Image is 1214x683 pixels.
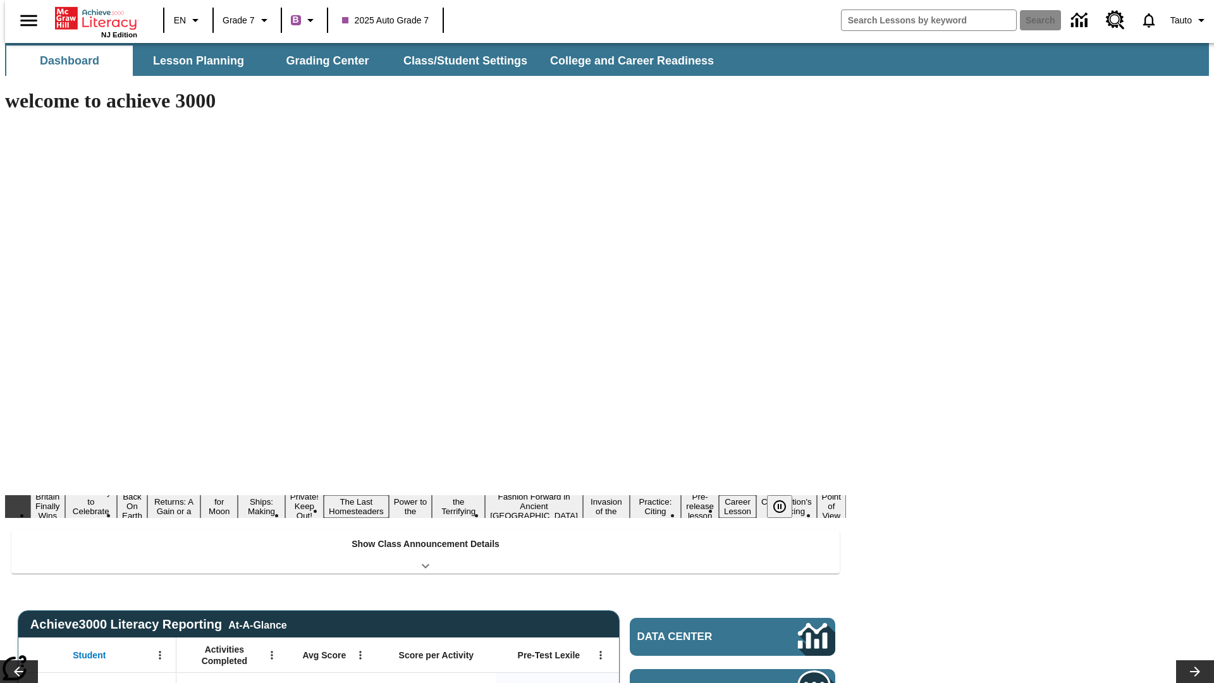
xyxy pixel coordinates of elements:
div: SubNavbar [5,43,1209,76]
button: Slide 1 Britain Finally Wins [30,490,65,522]
button: Slide 7 Private! Keep Out! [285,490,324,522]
span: Grade 7 [223,14,255,27]
a: Notifications [1132,4,1165,37]
button: Slide 6 Cruise Ships: Making Waves [238,486,285,527]
button: Slide 3 Back On Earth [117,490,147,522]
button: Slide 11 Fashion Forward in Ancient Rome [485,490,583,522]
span: Data Center [637,631,756,643]
button: Profile/Settings [1165,9,1214,32]
button: Grading Center [264,46,391,76]
span: Pre-Test Lexile [518,649,580,661]
button: Open side menu [10,2,47,39]
div: Show Class Announcement Details [11,530,840,574]
button: Boost Class color is purple. Change class color [286,9,323,32]
button: Slide 16 The Constitution's Balancing Act [756,486,817,527]
button: Slide 15 Career Lesson [719,495,756,518]
span: Student [73,649,106,661]
div: At-A-Glance [228,617,286,631]
span: Achieve3000 Literacy Reporting [30,617,287,632]
input: search field [842,10,1016,30]
span: Avg Score [302,649,346,661]
button: Slide 13 Mixed Practice: Citing Evidence [630,486,682,527]
button: Slide 17 Point of View [817,490,846,522]
div: Pause [767,495,805,518]
h1: welcome to achieve 3000 [5,89,846,113]
button: Lesson Planning [135,46,262,76]
button: Slide 12 The Invasion of the Free CD [583,486,630,527]
button: Slide 14 Pre-release lesson [681,490,719,522]
div: SubNavbar [5,46,725,76]
span: B [293,12,299,28]
a: Data Center [1064,3,1098,38]
button: Open Menu [150,646,169,665]
button: Open Menu [262,646,281,665]
button: Dashboard [6,46,133,76]
a: Home [55,6,137,31]
button: Slide 10 Attack of the Terrifying Tomatoes [432,486,485,527]
button: Slide 2 Get Ready to Celebrate Juneteenth! [65,486,118,527]
button: Class/Student Settings [393,46,537,76]
span: Tauto [1170,14,1192,27]
p: Show Class Announcement Details [352,538,500,551]
button: College and Career Readiness [540,46,724,76]
span: Score per Activity [399,649,474,661]
button: Lesson carousel, Next [1176,660,1214,683]
span: Activities Completed [183,644,266,667]
button: Slide 4 Free Returns: A Gain or a Drain? [147,486,200,527]
a: Resource Center, Will open in new tab [1098,3,1132,37]
button: Language: EN, Select a language [168,9,209,32]
button: Slide 8 The Last Homesteaders [324,495,389,518]
button: Open Menu [351,646,370,665]
span: EN [174,14,186,27]
button: Slide 5 Time for Moon Rules? [200,486,238,527]
button: Open Menu [591,646,610,665]
div: Home [55,4,137,39]
a: Data Center [630,618,835,656]
span: NJ Edition [101,31,137,39]
button: Pause [767,495,792,518]
button: Slide 9 Solar Power to the People [389,486,432,527]
button: Grade: Grade 7, Select a grade [218,9,277,32]
span: 2025 Auto Grade 7 [342,14,429,27]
